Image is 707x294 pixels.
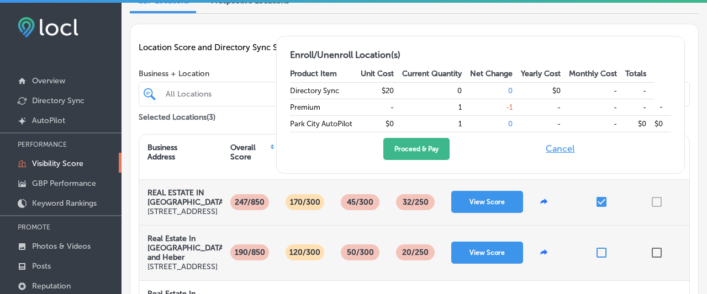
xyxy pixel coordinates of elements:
p: [STREET_ADDRESS] [147,262,226,271]
p: GBP Performance [32,179,96,188]
th: Net Change [470,66,521,82]
th: Yearly Cost [521,66,569,82]
strong: Real Estate In [GEOGRAPHIC_DATA] and Heber [147,234,226,262]
th: Totals [625,66,655,82]
p: Directory Sync [32,96,85,105]
p: [STREET_ADDRESS] [147,207,226,216]
p: Visibility Score [32,159,83,168]
p: 247/850 [231,194,268,210]
td: - [625,82,655,99]
td: Park City AutoPilot [290,115,361,132]
td: -1 [470,99,521,115]
p: Overview [32,76,65,85]
td: - [655,99,671,115]
p: 50/300 [344,244,377,260]
p: 32 /250 [399,194,432,210]
td: $0 [625,115,655,132]
td: Premium [290,99,361,115]
p: Selected Locations ( 3 ) [139,108,215,122]
p: 45/300 [344,194,377,210]
button: Proceed & Pay [383,138,450,160]
td: 0 [470,115,521,132]
td: - [361,99,402,115]
button: View Score [451,242,523,264]
div: All Locations [166,89,301,99]
div: Business Address [147,143,177,162]
td: - [569,99,625,115]
div: Overall Score [230,143,269,162]
p: 120/300 [286,244,324,260]
p: AutoPilot [32,116,65,125]
td: - [521,99,569,115]
td: - [625,99,655,115]
h2: Enroll/Unenroll Location(s) [290,50,671,60]
td: $0 [521,82,569,99]
td: $20 [361,82,402,99]
strong: REAL ESTATE IN [GEOGRAPHIC_DATA] [147,188,226,207]
p: 190/850 [231,244,268,260]
td: - [521,115,569,132]
button: Cancel [542,138,578,160]
p: 20 /250 [399,244,432,260]
p: Location Score and Directory Sync Status [139,42,690,52]
td: $0 [361,115,402,132]
td: 1 [402,99,470,115]
td: Directory Sync [290,82,361,99]
td: - [569,115,625,132]
img: fda3e92497d09a02dc62c9cd864e3231.png [18,17,78,38]
span: Business + Location [139,69,317,78]
p: 170/300 [287,194,324,210]
th: Product Item [290,66,361,82]
p: Keyword Rankings [32,199,97,208]
td: 0 [470,82,521,99]
td: $0 [655,115,671,132]
p: Photos & Videos [32,242,91,251]
td: - [569,82,625,99]
td: 0 [402,82,470,99]
button: View Score [451,191,523,213]
td: 1 [402,115,470,132]
th: Monthly Cost [569,66,625,82]
th: Unit Cost [361,66,402,82]
th: Current Quantity [402,66,470,82]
